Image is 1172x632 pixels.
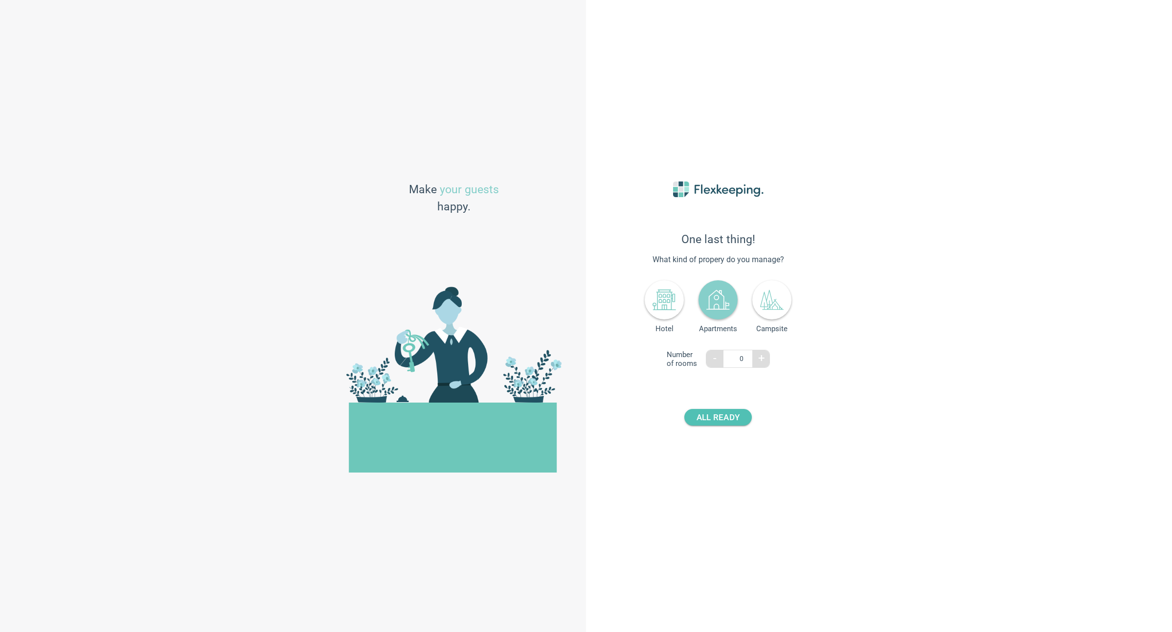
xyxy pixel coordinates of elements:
span: One last thing! [610,233,826,246]
span: your guests [440,183,499,196]
span: Apartments [699,324,738,333]
span: + [758,351,765,365]
span: Hotel [645,324,684,333]
span: - [713,351,717,365]
span: What kind of propery do you manage? [610,254,826,266]
span: ALL READY [697,409,740,426]
button: ALL READY [684,409,752,426]
span: Make happy. [409,181,499,216]
button: + [752,350,769,367]
span: Campsite [752,324,791,333]
button: - [706,350,723,367]
span: Number of rooms [667,350,701,368]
